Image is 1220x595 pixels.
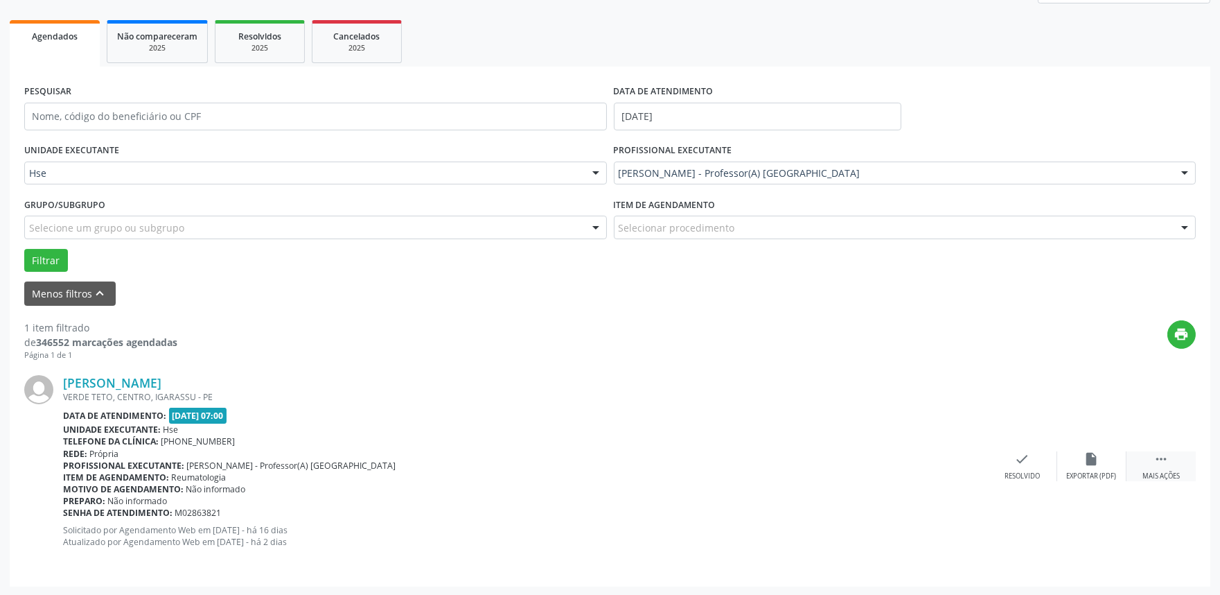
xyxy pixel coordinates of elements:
[90,448,119,460] span: Própria
[1167,320,1196,349] button: print
[24,350,177,361] div: Página 1 de 1
[24,194,105,216] label: Grupo/Subgrupo
[63,507,173,519] b: Senha de atendimento:
[29,166,578,180] span: Hse
[1005,472,1040,481] div: Resolvido
[1142,472,1180,481] div: Mais ações
[619,221,735,235] span: Selecionar procedimento
[24,320,177,335] div: 1 item filtrado
[117,43,197,53] div: 2025
[63,375,161,390] a: [PERSON_NAME]
[24,375,53,404] img: img
[238,31,281,42] span: Resolvidos
[163,424,179,436] span: Hse
[169,408,227,424] span: [DATE] 07:00
[614,81,714,103] label: DATA DE ATENDIMENTO
[187,460,396,472] span: [PERSON_NAME] - Professor(A) [GEOGRAPHIC_DATA]
[36,336,177,349] strong: 346552 marcações agendadas
[614,103,901,130] input: Selecione um intervalo
[93,286,108,301] i: keyboard_arrow_up
[63,524,988,548] p: Solicitado por Agendamento Web em [DATE] - há 16 dias Atualizado por Agendamento Web em [DATE] - ...
[117,31,197,42] span: Não compareceram
[24,81,71,103] label: PESQUISAR
[63,448,87,460] b: Rede:
[161,436,236,447] span: [PHONE_NUMBER]
[614,140,732,162] label: PROFISSIONAL EXECUTANTE
[172,472,227,483] span: Reumatologia
[32,31,78,42] span: Agendados
[24,103,607,130] input: Nome, código do beneficiário ou CPF
[225,43,294,53] div: 2025
[63,483,184,495] b: Motivo de agendamento:
[24,282,116,306] button: Menos filtroskeyboard_arrow_up
[1174,327,1190,342] i: print
[24,335,177,350] div: de
[1084,451,1099,467] i: insert_drive_file
[1067,472,1117,481] div: Exportar (PDF)
[63,391,988,403] div: VERDE TETO, CENTRO, IGARASSU - PE
[63,495,105,507] b: Preparo:
[63,460,184,472] b: Profissional executante:
[108,495,168,507] span: Não informado
[322,43,391,53] div: 2025
[1153,451,1169,467] i: 
[63,424,161,436] b: Unidade executante:
[175,507,222,519] span: M02863821
[186,483,246,495] span: Não informado
[614,194,716,216] label: Item de agendamento
[63,472,169,483] b: Item de agendamento:
[24,249,68,273] button: Filtrar
[29,221,184,235] span: Selecione um grupo ou subgrupo
[63,436,159,447] b: Telefone da clínica:
[619,166,1168,180] span: [PERSON_NAME] - Professor(A) [GEOGRAPHIC_DATA]
[63,410,166,422] b: Data de atendimento:
[24,140,119,162] label: UNIDADE EXECUTANTE
[334,31,380,42] span: Cancelados
[1015,451,1030,467] i: check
